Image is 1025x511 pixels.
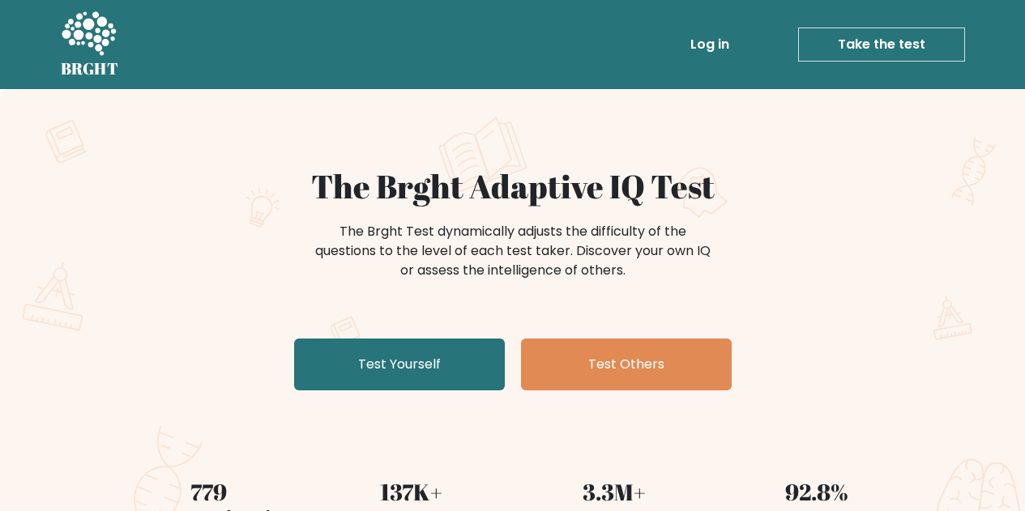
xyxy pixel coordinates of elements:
[523,475,706,509] div: 3.3M+
[117,475,301,509] div: 779
[61,6,119,83] a: BRGHT
[320,475,503,509] div: 137K+
[798,28,965,62] a: Take the test
[61,59,119,79] h5: BRGHT
[521,339,732,390] a: Test Others
[684,28,736,61] a: Log in
[117,167,908,206] h1: The Brght Adaptive IQ Test
[294,339,505,390] a: Test Yourself
[310,222,715,280] div: The Brght Test dynamically adjusts the difficulty of the questions to the level of each test take...
[725,475,908,509] div: 92.8%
